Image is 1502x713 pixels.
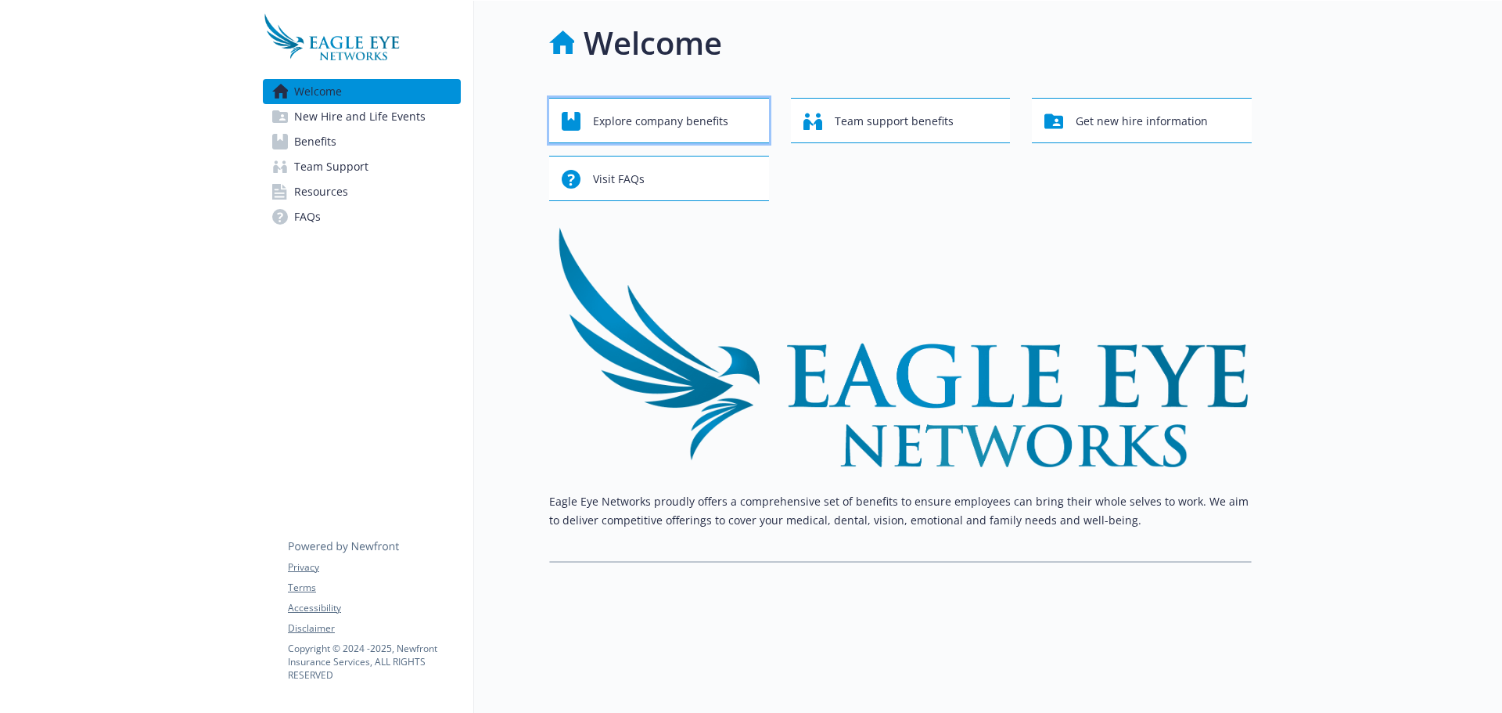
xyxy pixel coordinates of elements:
span: Explore company benefits [593,106,728,136]
span: New Hire and Life Events [294,104,426,129]
p: Eagle Eye Networks proudly offers a comprehensive set of benefits to ensure employees can bring t... [549,492,1252,530]
span: Visit FAQs [593,164,645,194]
button: Visit FAQs [549,156,769,201]
a: Benefits [263,129,461,154]
a: Privacy [288,560,460,574]
span: Resources [294,179,348,204]
a: Terms [288,581,460,595]
span: Team support benefits [835,106,954,136]
span: Get new hire information [1076,106,1208,136]
a: FAQs [263,204,461,229]
span: Benefits [294,129,336,154]
a: Team Support [263,154,461,179]
h1: Welcome [584,20,722,67]
img: overview page banner [549,226,1252,467]
a: New Hire and Life Events [263,104,461,129]
a: Welcome [263,79,461,104]
button: Get new hire information [1032,98,1252,143]
button: Explore company benefits [549,98,769,143]
a: Resources [263,179,461,204]
a: Disclaimer [288,621,460,636]
span: FAQs [294,204,321,229]
span: Welcome [294,79,342,104]
p: Copyright © 2024 - 2025 , Newfront Insurance Services, ALL RIGHTS RESERVED [288,642,460,682]
button: Team support benefits [791,98,1011,143]
span: Team Support [294,154,368,179]
a: Accessibility [288,601,460,615]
